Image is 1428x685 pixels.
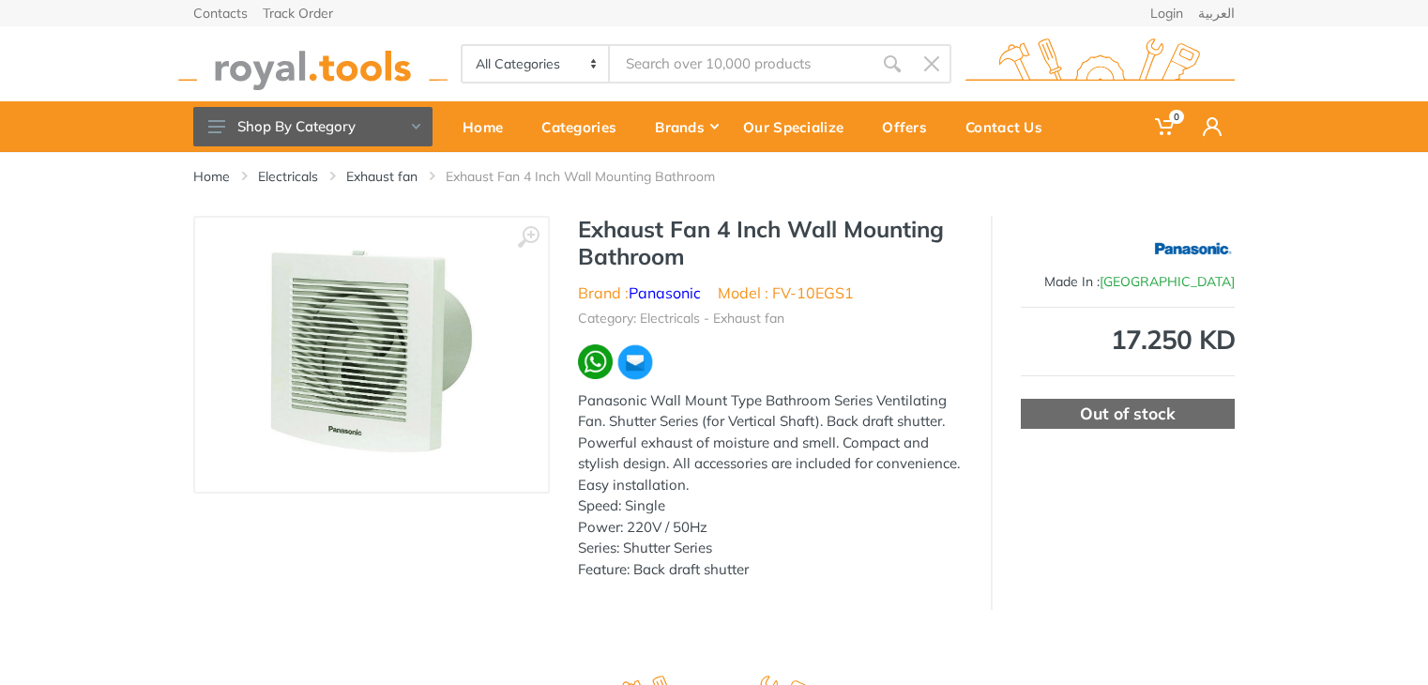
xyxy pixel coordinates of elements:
[528,107,642,146] div: Categories
[1142,101,1190,152] a: 0
[578,390,963,581] div: Panasonic Wall Mount Type Bathroom Series Ventilating Fan. Shutter Series (for Vertical Shaft). B...
[578,216,963,270] h1: Exhaust Fan 4 Inch Wall Mounting Bathroom
[258,167,318,186] a: Electricals
[1198,7,1235,20] a: العربية
[730,107,869,146] div: Our Specialize
[952,101,1068,152] a: Contact Us
[629,283,701,302] a: Panasonic
[1021,272,1235,292] div: Made In :
[610,44,873,84] input: Site search
[730,101,869,152] a: Our Specialize
[578,344,613,379] img: wa.webp
[578,309,784,328] li: Category: Electricals - Exhaust fan
[463,46,610,82] select: Category
[869,101,952,152] a: Offers
[446,167,743,186] li: Exhaust Fan 4 Inch Wall Mounting Bathroom
[193,107,433,146] button: Shop By Category
[193,167,1235,186] nav: breadcrumb
[642,107,730,146] div: Brands
[1148,225,1236,272] img: Panasonic
[178,38,448,90] img: royal.tools Logo
[1100,273,1235,290] span: [GEOGRAPHIC_DATA]
[1021,399,1235,429] div: Out of stock
[718,282,854,304] li: Model : FV-10EGS1
[1021,327,1235,353] div: 17.250 KD
[260,236,483,473] img: Royal Tools - Exhaust Fan 4 Inch Wall Mounting Bathroom
[193,7,248,20] a: Contacts
[1169,110,1184,124] span: 0
[578,282,701,304] li: Brand :
[965,38,1235,90] img: royal.tools Logo
[1150,7,1183,20] a: Login
[263,7,333,20] a: Track Order
[952,107,1068,146] div: Contact Us
[528,101,642,152] a: Categories
[449,107,528,146] div: Home
[346,167,418,186] a: Exhaust fan
[869,107,952,146] div: Offers
[449,101,528,152] a: Home
[193,167,230,186] a: Home
[616,343,654,381] img: ma.webp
